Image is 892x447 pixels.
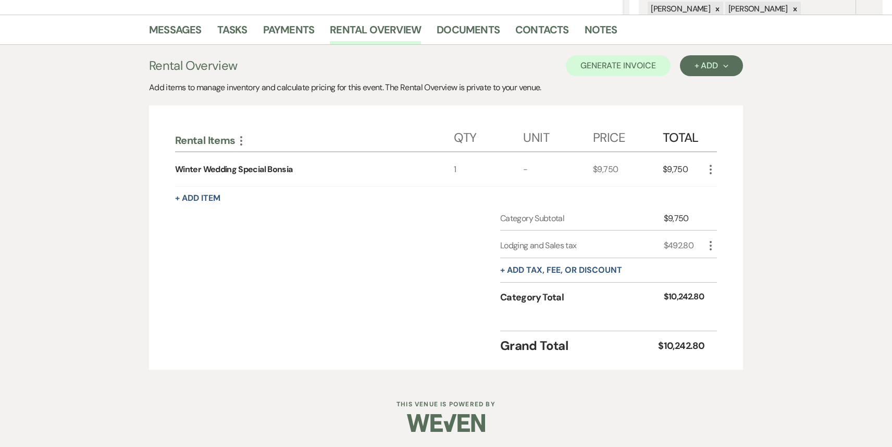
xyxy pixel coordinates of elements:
[500,336,658,355] div: Grand Total
[454,120,524,151] div: Qty
[175,163,292,176] div: Winter Wedding Special Bonsia
[407,405,485,441] img: Weven Logo
[664,291,704,305] div: $10,242.80
[725,2,789,17] div: [PERSON_NAME]
[149,56,237,75] h3: Rental Overview
[454,152,524,186] div: 1
[663,152,704,186] div: $9,750
[566,55,671,76] button: Generate Invoice
[515,21,569,44] a: Contacts
[217,21,247,44] a: Tasks
[663,120,704,151] div: Total
[500,212,664,225] div: Category Subtotal
[523,152,593,186] div: -
[695,62,728,70] div: + Add
[437,21,500,44] a: Documents
[664,212,704,225] div: $9,750
[658,339,704,353] div: $10,242.80
[263,21,315,44] a: Payments
[664,239,704,252] div: $492.80
[585,21,617,44] a: Notes
[593,152,663,186] div: $9,750
[648,2,712,17] div: [PERSON_NAME]
[149,21,202,44] a: Messages
[523,120,593,151] div: Unit
[593,120,663,151] div: Price
[680,55,743,76] button: + Add
[500,266,622,274] button: + Add tax, fee, or discount
[175,194,220,202] button: + Add Item
[330,21,421,44] a: Rental Overview
[175,134,454,147] div: Rental Items
[500,291,664,305] div: Category Total
[500,239,664,252] div: Lodging and Sales tax
[149,81,743,94] div: Add items to manage inventory and calculate pricing for this event. The Rental Overview is privat...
